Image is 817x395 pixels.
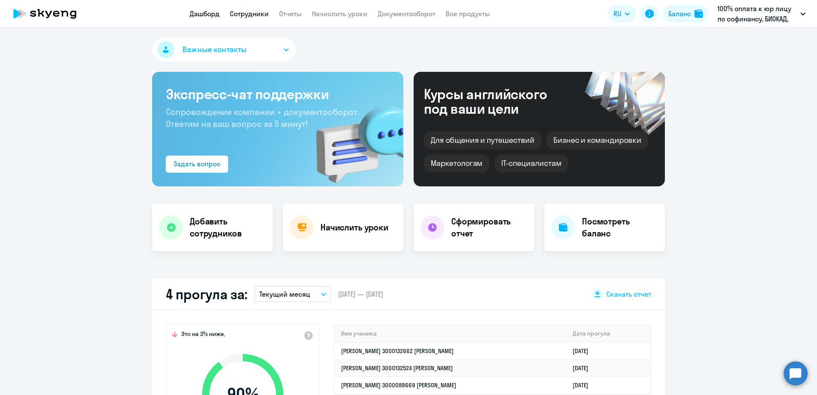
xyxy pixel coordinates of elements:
span: [DATE] — [DATE] [338,289,383,299]
button: Важные контакты [152,38,296,62]
a: Дашборд [190,9,220,18]
span: RU [614,9,621,19]
div: Задать вопрос [173,159,220,169]
a: [DATE] [573,381,595,389]
a: [PERSON_NAME] 3000132524 [PERSON_NAME] [341,364,453,372]
th: Дата прогула [566,325,650,342]
p: Текущий месяц [259,289,310,299]
span: Важные контакты [182,44,247,55]
img: balance [694,9,703,18]
div: Курсы английского под ваши цели [424,87,570,116]
div: Баланс [668,9,691,19]
button: Балансbalance [663,5,708,22]
a: Все продукты [446,9,490,18]
h4: Добавить сотрудников [190,215,266,239]
a: [DATE] [573,364,595,372]
div: IT-специалистам [494,154,568,172]
div: Для общения и путешествий [424,131,541,149]
h4: Начислить уроки [320,221,388,233]
a: [PERSON_NAME] 3000089669 [PERSON_NAME] [341,381,456,389]
a: Документооборот [378,9,435,18]
span: Это на 3% ниже, [181,330,225,340]
a: [PERSON_NAME] 3000132662 [PERSON_NAME] [341,347,454,355]
span: Скачать отчет [606,289,651,299]
button: RU [608,5,636,22]
button: 100% оплата к юр лицу по софинансу, БИОКАД, АО [713,3,810,24]
div: Маркетологам [424,154,489,172]
p: 100% оплата к юр лицу по софинансу, БИОКАД, АО [717,3,797,24]
img: bg-img [304,90,403,186]
span: Сопровождение компании + документооборот. Ответим на ваш вопрос за 5 минут! [166,106,359,129]
a: [DATE] [573,347,595,355]
h2: 4 прогула за: [166,286,247,303]
h4: Сформировать отчет [451,215,527,239]
a: Начислить уроки [312,9,367,18]
h3: Экспресс-чат поддержки [166,85,390,103]
h4: Посмотреть баланс [582,215,658,239]
button: Текущий месяц [254,286,331,302]
a: Отчеты [279,9,302,18]
div: Бизнес и командировки [547,131,648,149]
th: Имя ученика [334,325,566,342]
a: Сотрудники [230,9,269,18]
button: Задать вопрос [166,156,228,173]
